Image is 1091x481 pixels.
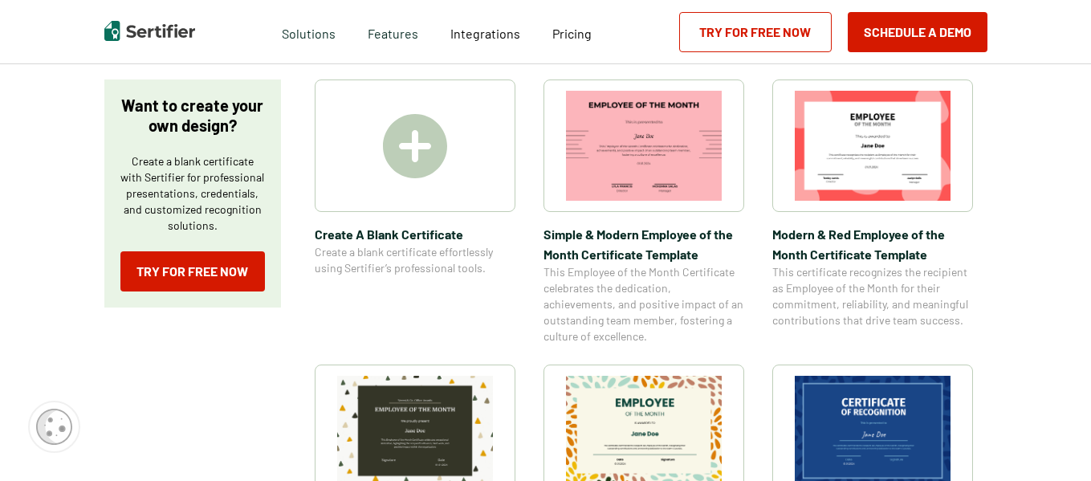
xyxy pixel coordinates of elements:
a: Simple & Modern Employee of the Month Certificate TemplateSimple & Modern Employee of the Month C... [543,79,744,344]
span: Features [368,22,418,42]
img: Modern & Red Employee of the Month Certificate Template [795,91,951,201]
a: Integrations [450,22,520,42]
button: Schedule a Demo [848,12,987,52]
p: Create a blank certificate with Sertifier for professional presentations, credentials, and custom... [120,153,265,234]
span: Integrations [450,26,520,41]
iframe: Chat Widget [1011,404,1091,481]
span: Create A Blank Certificate [315,224,515,244]
span: Create a blank certificate effortlessly using Sertifier’s professional tools. [315,244,515,276]
span: Modern & Red Employee of the Month Certificate Template [772,224,973,264]
span: This certificate recognizes the recipient as Employee of the Month for their commitment, reliabil... [772,264,973,328]
img: Sertifier | Digital Credentialing Platform [104,21,195,41]
p: Want to create your own design? [120,96,265,136]
span: Simple & Modern Employee of the Month Certificate Template [543,224,744,264]
span: Pricing [552,26,592,41]
span: This Employee of the Month Certificate celebrates the dedication, achievements, and positive impa... [543,264,744,344]
a: Pricing [552,22,592,42]
a: Modern & Red Employee of the Month Certificate TemplateModern & Red Employee of the Month Certifi... [772,79,973,344]
a: Try for Free Now [120,251,265,291]
a: Try for Free Now [679,12,832,52]
span: Solutions [282,22,336,42]
img: Simple & Modern Employee of the Month Certificate Template [566,91,722,201]
img: Create A Blank Certificate [383,114,447,178]
img: Cookie Popup Icon [36,409,72,445]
